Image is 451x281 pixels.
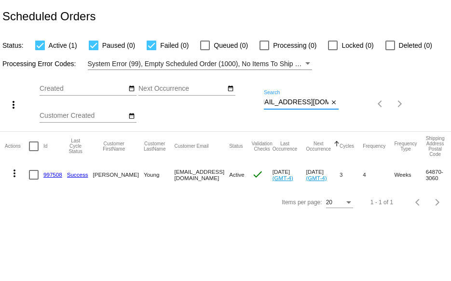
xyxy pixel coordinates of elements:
button: Change sorting for CustomerEmail [174,143,208,149]
span: 20 [326,199,332,206]
input: Customer Created [40,112,126,120]
span: Queued (0) [214,40,248,51]
button: Change sorting for LastProcessingCycleId [67,138,84,154]
mat-icon: date_range [128,85,135,93]
span: Status: [2,42,24,49]
button: Change sorting for LastOccurrenceUtc [273,141,298,152]
mat-select: Filter by Processing Error Codes [88,58,312,70]
button: Change sorting for Cycles [340,143,354,149]
span: Paused (0) [102,40,135,51]
mat-select: Items per page: [326,199,353,206]
h2: Scheduled Orders [2,10,96,23]
a: Success [67,171,88,178]
button: Change sorting for NextOccurrenceUtc [306,141,331,152]
a: 997508 [43,171,62,178]
button: Clear [328,98,339,108]
mat-icon: check [252,169,263,180]
mat-icon: close [330,99,337,107]
button: Change sorting for FrequencyType [394,141,417,152]
span: Active [229,171,245,178]
mat-cell: [EMAIL_ADDRESS][DOMAIN_NAME] [174,161,229,189]
button: Change sorting for CustomerFirstName [93,141,135,152]
mat-cell: [DATE] [273,161,306,189]
button: Next page [390,94,410,113]
button: Change sorting for Status [229,143,243,149]
mat-cell: Young [144,161,175,189]
mat-icon: more_vert [9,168,20,179]
div: 1 - 1 of 1 [370,199,393,206]
button: Previous page [409,193,428,212]
span: Deleted (0) [399,40,432,51]
span: Locked (0) [342,40,373,51]
mat-cell: Weeks [394,161,425,189]
input: Search [264,98,328,106]
input: Next Occurrence [138,85,225,93]
mat-icon: date_range [227,85,234,93]
mat-cell: 4 [363,161,394,189]
span: Failed (0) [160,40,189,51]
button: Change sorting for Id [43,143,47,149]
button: Change sorting for CustomerLastName [144,141,166,152]
span: Processing (0) [273,40,316,51]
span: Processing Error Codes: [2,60,76,68]
mat-cell: 3 [340,161,363,189]
mat-icon: date_range [128,112,135,120]
button: Change sorting for Frequency [363,143,385,149]
a: (GMT-4) [273,175,293,181]
span: Active (1) [49,40,77,51]
mat-cell: [PERSON_NAME] [93,161,144,189]
button: Next page [428,193,447,212]
input: Created [40,85,126,93]
mat-header-cell: Actions [5,132,29,161]
button: Previous page [371,94,390,113]
button: Change sorting for ShippingPostcode [426,136,445,157]
div: Items per page: [282,199,322,206]
a: (GMT-4) [306,175,327,181]
mat-cell: [DATE] [306,161,340,189]
mat-header-cell: Validation Checks [252,132,273,161]
mat-icon: more_vert [8,99,19,111]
